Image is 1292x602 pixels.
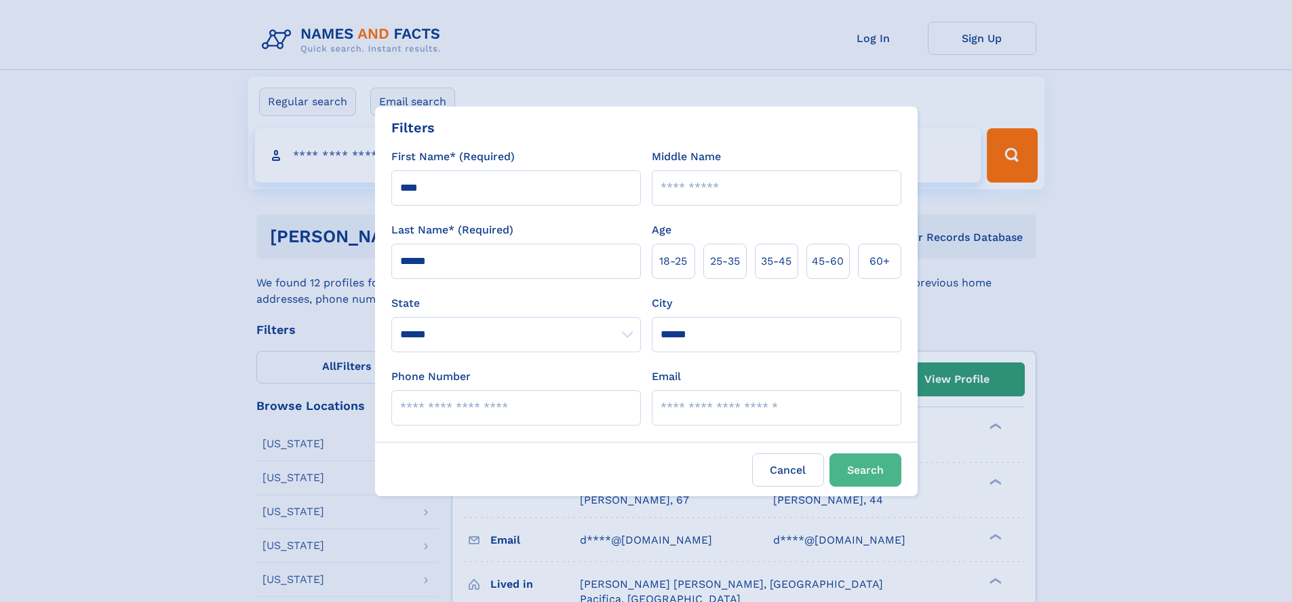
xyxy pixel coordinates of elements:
button: Search [829,453,901,487]
span: 25‑35 [710,253,740,269]
label: Last Name* (Required) [391,222,513,238]
label: City [652,295,672,312]
div: Filters [391,117,435,138]
label: Email [652,369,681,385]
label: Phone Number [391,369,471,385]
span: 60+ [869,253,890,269]
label: Middle Name [652,149,721,165]
span: 18‑25 [659,253,687,269]
span: 45‑60 [812,253,844,269]
label: State [391,295,641,312]
label: First Name* (Required) [391,149,515,165]
span: 35‑45 [761,253,791,269]
label: Age [652,222,671,238]
label: Cancel [752,453,824,487]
